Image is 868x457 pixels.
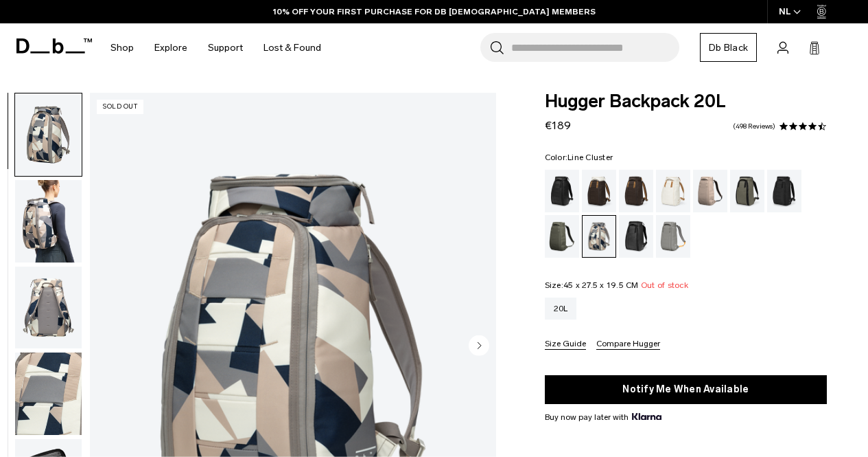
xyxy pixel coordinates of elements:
p: Sold Out [97,100,143,114]
span: Line Cluster [567,153,613,162]
a: Charcoal Grey [767,170,801,212]
button: Size Guide [545,339,586,350]
a: Forest Green [730,170,764,212]
a: 10% OFF YOUR FIRST PURCHASE FOR DB [DEMOGRAPHIC_DATA] MEMBERS [273,5,596,18]
a: Fogbow Beige [693,170,727,212]
img: Hugger Backpack 20L Line Cluster [15,93,82,176]
button: Hugger Backpack 20L Line Cluster [14,93,82,177]
button: Hugger Backpack 20L Line Cluster [14,266,82,350]
a: Oatmilk [656,170,690,212]
a: Db Black [700,33,757,62]
a: Reflective Black [619,215,653,258]
a: Support [208,23,243,72]
span: €189 [545,119,571,132]
legend: Size: [545,281,688,289]
button: Next slide [469,335,489,358]
a: Line Cluster [582,215,616,258]
a: Lost & Found [263,23,321,72]
a: Cappuccino [582,170,616,212]
a: Moss Green [545,215,579,258]
a: Black Out [545,170,579,212]
button: Compare Hugger [596,339,660,350]
a: Sand Grey [656,215,690,258]
a: Espresso [619,170,653,212]
img: Hugger Backpack 20L Line Cluster [15,267,82,349]
button: Hugger Backpack 20L Line Cluster [14,352,82,436]
legend: Color: [545,153,613,161]
button: Hugger Backpack 20L Line Cluster [14,179,82,263]
a: 20L [545,298,577,320]
span: Buy now pay later with [545,411,661,423]
a: Shop [110,23,134,72]
a: 498 reviews [733,123,775,130]
img: {"height" => 20, "alt" => "Klarna"} [632,413,661,420]
span: Out of stock [641,280,688,290]
img: Hugger Backpack 20L Line Cluster [15,180,82,263]
span: Hugger Backpack 20L [545,93,827,111]
button: Notify Me When Available [545,375,827,404]
span: 45 x 27.5 x 19.5 CM [563,280,639,290]
img: Hugger Backpack 20L Line Cluster [15,353,82,435]
a: Explore [154,23,187,72]
nav: Main Navigation [100,23,331,72]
